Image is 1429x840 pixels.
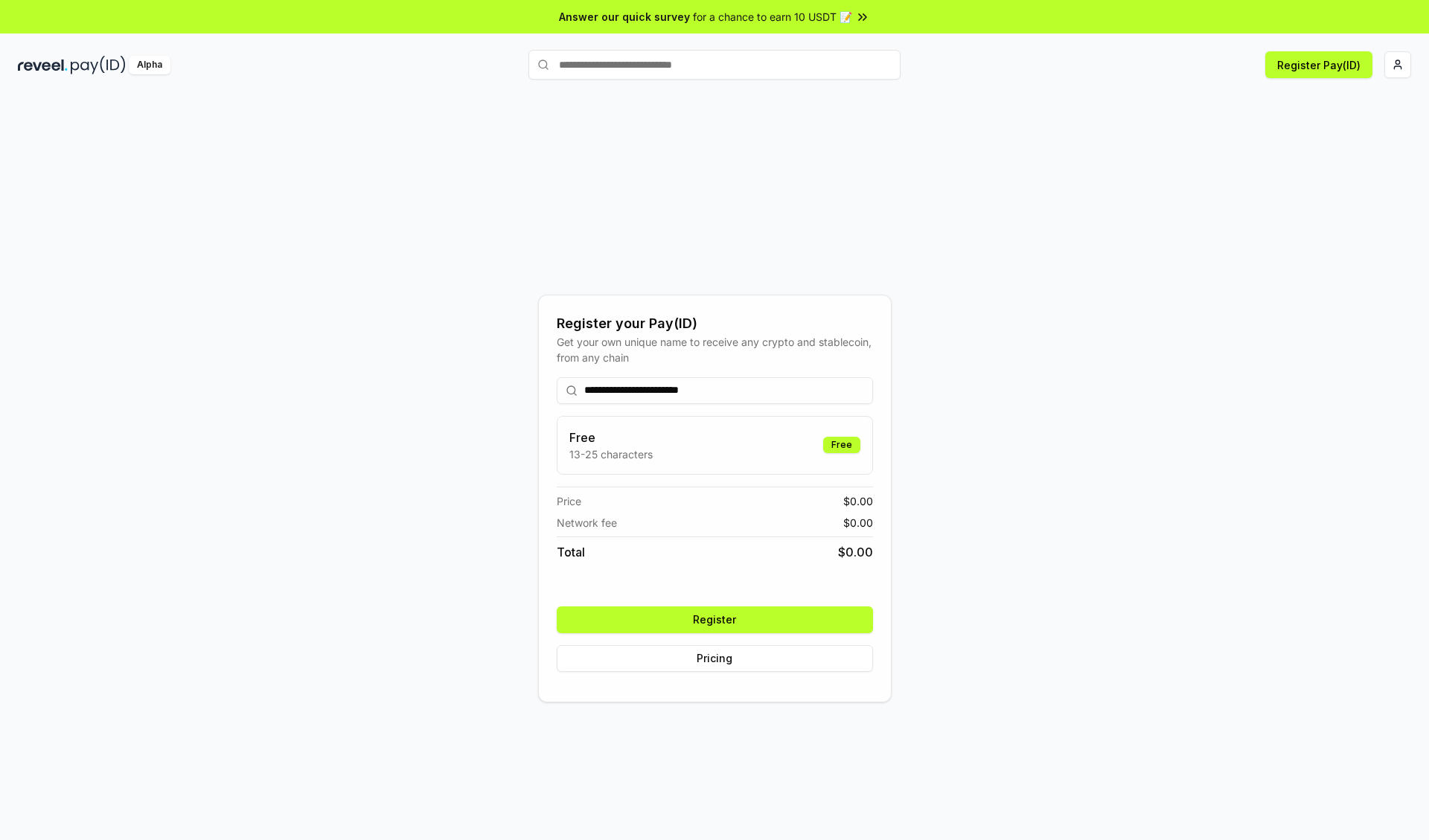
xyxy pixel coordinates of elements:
[557,515,617,530] span: Network fee
[71,56,126,74] img: pay_id
[1265,51,1372,78] button: Register Pay(ID)
[18,56,68,74] img: reveel_dark
[557,334,873,365] div: Get your own unique name to receive any crypto and stablecoin, from any chain
[843,493,873,509] span: $ 0.00
[559,9,690,25] span: Answer our quick survey
[569,446,653,462] p: 13-25 characters
[557,493,581,509] span: Price
[569,429,653,446] h3: Free
[557,645,873,672] button: Pricing
[557,606,873,633] button: Register
[129,56,170,74] div: Alpha
[843,515,873,530] span: $ 0.00
[693,9,852,25] span: for a chance to earn 10 USDT 📝
[838,543,873,561] span: $ 0.00
[823,437,860,453] div: Free
[557,543,585,561] span: Total
[557,313,873,334] div: Register your Pay(ID)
